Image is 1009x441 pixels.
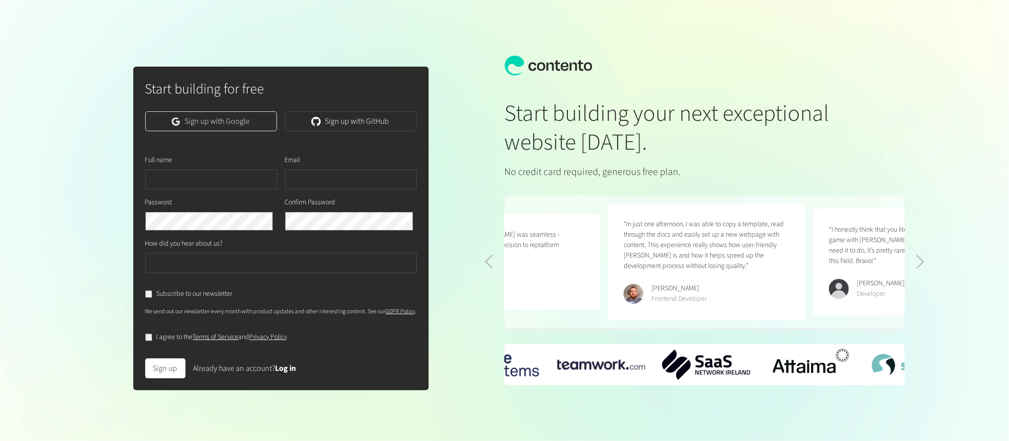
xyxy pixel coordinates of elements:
a: Sign up with GitHub [285,111,417,131]
div: [PERSON_NAME] [651,283,707,294]
img: SkillsVista-Logo.png [872,354,960,376]
button: Sign up [145,358,185,378]
label: I agree to the and [156,332,287,343]
img: Erik Galiana Farell [624,284,643,304]
a: Sign up with Google [145,111,277,131]
label: Password [145,197,173,208]
label: Full name [145,155,173,166]
div: 4 / 6 [872,354,960,376]
div: 3 / 6 [767,344,855,385]
p: “I honestly think that you literally killed the "Headless CMS" game with [PERSON_NAME], it just d... [829,225,995,266]
a: GDPR Policy [386,307,415,316]
div: 1 / 6 [557,359,645,369]
a: Terms of Service [192,332,238,342]
h2: Start building for free [145,79,417,99]
div: Frontend Developer [651,294,707,304]
div: Already have an account? [193,362,296,374]
img: Kevin Abatan [829,279,849,299]
label: Confirm Password [285,197,336,208]
p: We send out our newsletter every month with product updates and other interesting content. See our . [145,307,417,316]
div: Next slide [916,255,924,269]
p: No credit card required, generous free plan. [505,165,839,179]
img: SaaS-Network-Ireland-logo.png [662,350,750,380]
label: Subscribe to our newsletter [156,289,232,299]
div: [PERSON_NAME] [857,278,905,289]
h1: Start building your next exceptional website [DATE]. [505,99,839,157]
p: “In just one afternoon, I was able to copy a template, read through the docs and easily set up a ... [624,219,789,271]
img: teamwork-logo.png [557,359,645,369]
a: Log in [275,363,296,374]
div: Developer [857,289,905,299]
label: How did you hear about us? [145,239,223,249]
figure: 1 / 5 [608,203,805,320]
div: 2 / 6 [662,350,750,380]
a: Privacy Policy [249,332,287,342]
div: Previous slide [485,255,493,269]
img: Attaima-Logo.png [767,344,855,385]
label: Email [285,155,300,166]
